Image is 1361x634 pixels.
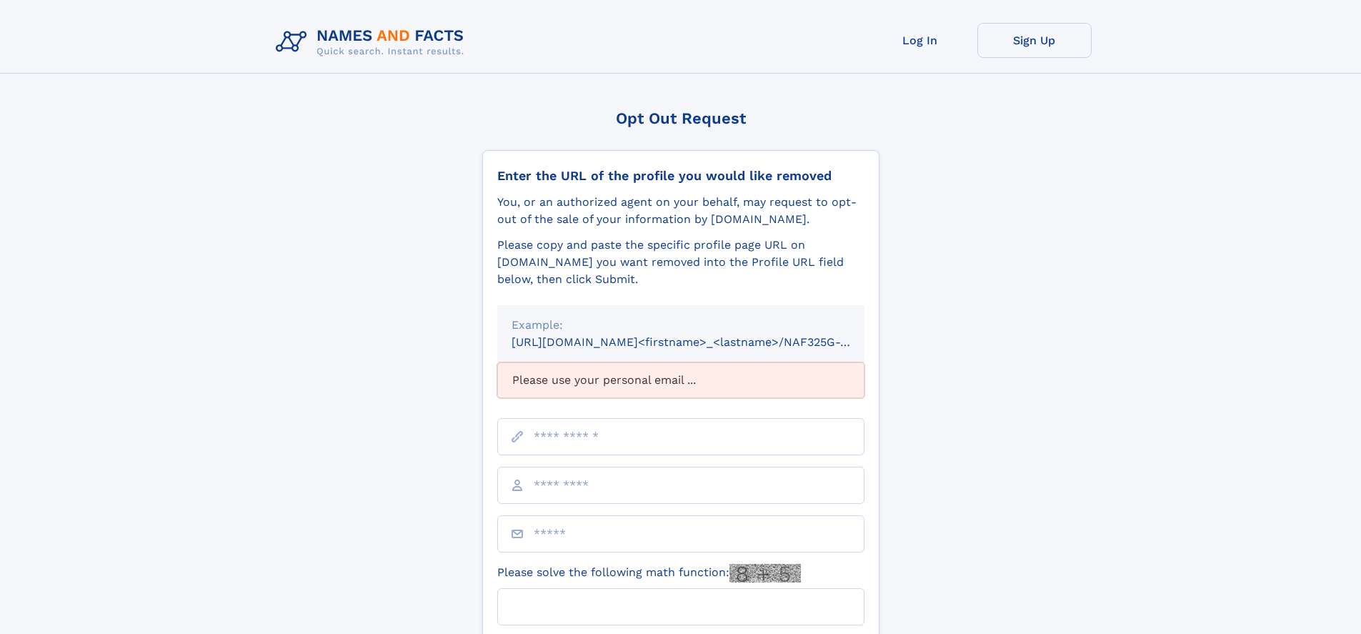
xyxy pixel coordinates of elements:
div: Example: [512,317,850,334]
div: Please copy and paste the specific profile page URL on [DOMAIN_NAME] you want removed into the Pr... [497,237,864,288]
label: Please solve the following math function: [497,564,801,583]
a: Sign Up [977,23,1092,58]
a: Log In [863,23,977,58]
img: Logo Names and Facts [270,23,476,61]
div: Please use your personal email ... [497,362,864,398]
div: Opt Out Request [482,109,879,127]
small: [URL][DOMAIN_NAME]<firstname>_<lastname>/NAF325G-xxxxxxxx [512,335,892,349]
div: You, or an authorized agent on your behalf, may request to opt-out of the sale of your informatio... [497,194,864,228]
div: Enter the URL of the profile you would like removed [497,168,864,184]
